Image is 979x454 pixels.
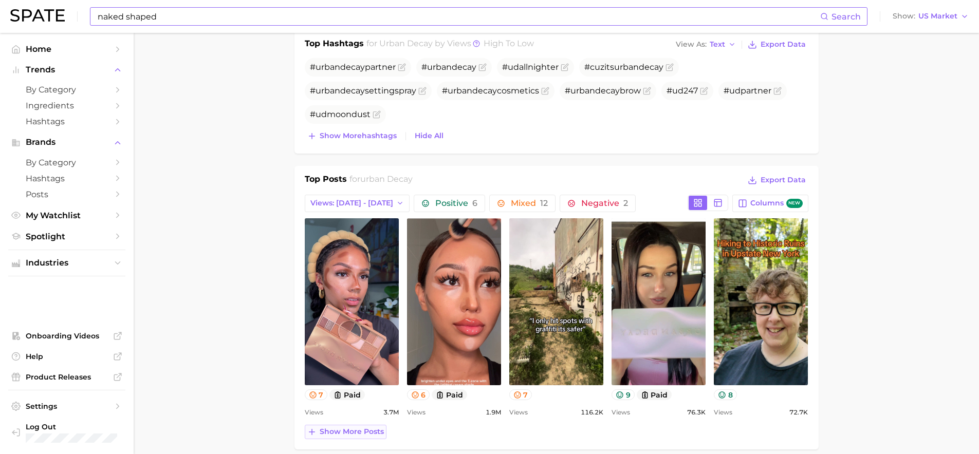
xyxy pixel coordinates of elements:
input: Search here for a brand, industry, or ingredient [97,8,820,25]
span: decay [340,62,365,72]
a: Help [8,349,125,364]
span: 116.2k [581,406,603,419]
span: Views [305,406,323,419]
button: Show morehashtags [305,129,399,143]
button: 8 [714,389,737,400]
h2: for by Views [366,37,534,52]
button: Industries [8,255,125,271]
span: decay [595,86,620,96]
span: Mixed [511,199,548,207]
span: #udallnighter [502,62,559,72]
a: Log out. Currently logged in with e-mail christel.bayle@loreal.com. [8,419,125,446]
button: 7 [305,389,328,400]
a: My Watchlist [8,207,125,223]
h1: Top Posts [305,173,347,188]
span: urban [570,86,595,96]
span: Onboarding Videos [26,331,108,340]
button: paid [329,389,365,400]
a: Posts [8,186,125,202]
span: Export Data [761,176,806,184]
img: SPATE [10,9,65,22]
span: US Market [918,13,957,19]
span: Show [893,13,915,19]
button: 9 [612,389,635,400]
span: 3.7m [383,406,399,419]
span: #udpartner [724,86,771,96]
a: Ingredients [8,98,125,113]
h2: for [349,173,413,188]
span: # brow [565,86,641,96]
span: Brands [26,138,108,147]
span: Views [509,406,528,419]
span: urban decay [379,39,433,48]
span: Columns [750,199,802,209]
span: by Category [26,158,108,167]
a: Spotlight [8,229,125,244]
span: Log Out [26,422,117,431]
span: # partner [310,62,396,72]
span: decay [472,86,497,96]
span: 76.3k [687,406,706,419]
span: urban decay [360,174,413,184]
a: by Category [8,82,125,98]
button: ShowUS Market [890,10,971,23]
span: 72.7k [789,406,808,419]
button: 7 [509,389,532,400]
span: urban [614,62,639,72]
button: paid [637,389,672,400]
button: Flag as miscategorized or irrelevant [398,63,406,71]
span: Views [612,406,630,419]
a: Settings [8,399,125,414]
span: Show more posts [320,427,384,436]
button: Flag as miscategorized or irrelevant [541,87,549,95]
span: Views [714,406,732,419]
h1: Top Hashtags [305,37,364,52]
button: paid [432,389,467,400]
a: Product Releases [8,369,125,385]
button: Show more posts [305,425,386,439]
a: Hashtags [8,171,125,186]
span: Trends [26,65,108,74]
button: Flag as miscategorized or irrelevant [666,63,674,71]
button: Export Data [745,37,808,52]
button: Flag as miscategorized or irrelevant [478,63,487,71]
button: Export Data [745,173,808,187]
button: Flag as miscategorized or irrelevant [418,87,427,95]
span: Help [26,352,108,361]
span: decay [340,86,365,96]
span: by Category [26,85,108,94]
span: urban [448,86,472,96]
a: by Category [8,155,125,171]
button: Views: [DATE] - [DATE] [305,195,410,212]
button: Columnsnew [732,195,808,212]
span: urban [427,62,452,72]
span: Industries [26,258,108,268]
span: Search [832,12,861,22]
button: Flag as miscategorized or irrelevant [643,87,651,95]
span: Home [26,44,108,54]
span: Hide All [415,131,444,140]
button: Flag as miscategorized or irrelevant [373,110,381,119]
button: Flag as miscategorized or irrelevant [561,63,569,71]
button: Flag as miscategorized or irrelevant [700,87,708,95]
span: urban [316,86,340,96]
span: Positive [435,199,477,207]
span: decay [452,62,476,72]
span: Text [710,42,725,47]
button: Flag as miscategorized or irrelevant [773,87,782,95]
span: 2 [623,198,628,208]
button: 6 [407,389,430,400]
span: # [421,62,476,72]
button: Brands [8,135,125,150]
span: decay [639,62,663,72]
span: Negative [581,199,628,207]
span: Product Releases [26,372,108,382]
span: Ingredients [26,101,108,110]
button: Hide All [412,129,446,143]
span: My Watchlist [26,211,108,220]
span: Views: [DATE] - [DATE] [310,199,393,207]
span: # cosmetics [442,86,539,96]
span: Spotlight [26,232,108,241]
span: Views [407,406,426,419]
span: #ud247 [667,86,698,96]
